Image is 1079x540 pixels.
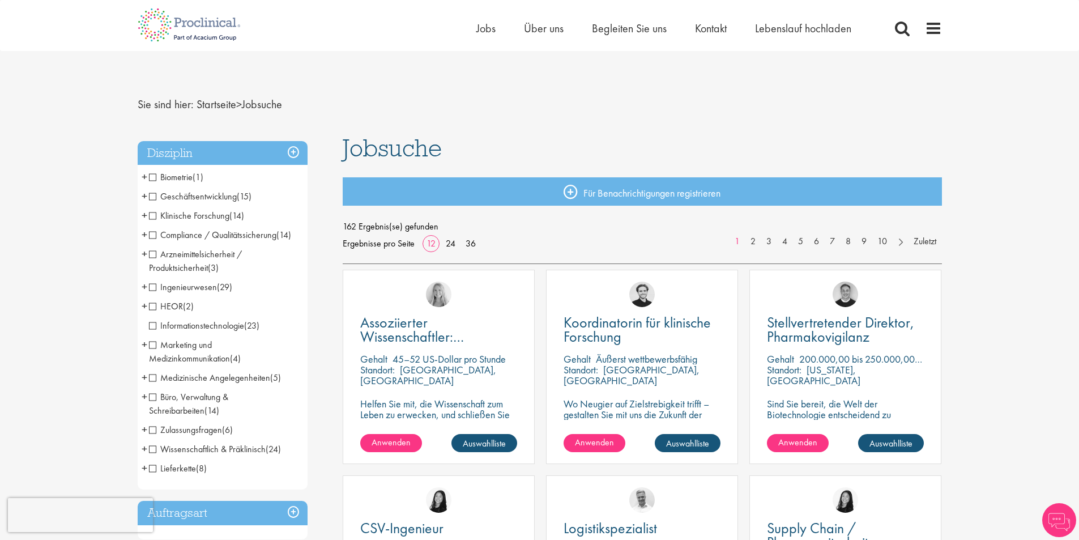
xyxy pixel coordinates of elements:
a: 10 [872,235,893,248]
font: 2 [750,235,756,247]
font: Gehalt [767,352,794,365]
font: Ergebnisse pro Seite [343,237,415,249]
font: Wo Neugier auf Zielstrebigkeit trifft – gestalten Sie mit uns die Zukunft der Wissenschaft. [564,397,709,432]
a: Numhom Sudsok [833,487,858,513]
img: Chatbot [1042,503,1076,537]
font: Ingenieurwesen [160,281,217,293]
span: Klinische Forschung [149,210,244,222]
font: Auswahlliste [869,437,912,449]
font: (1) [193,171,203,183]
font: Sie sind hier: [138,97,194,112]
a: Logistikspezialist [564,521,720,535]
font: Startseite [197,97,236,112]
font: Wissenschaftlich & Präklinisch [160,443,266,455]
a: Für Benachrichtigungen registrieren [343,177,942,206]
font: Auftragsart [147,505,207,520]
a: Anwenden [767,434,829,452]
a: Auswahlliste [858,434,924,452]
font: Auswahlliste [666,437,709,449]
font: > [236,97,242,112]
a: 12 [423,237,440,249]
font: [GEOGRAPHIC_DATA], [GEOGRAPHIC_DATA] [564,363,700,387]
font: (14) [276,229,291,241]
img: Bo Forsen [833,282,858,307]
font: (6) [222,424,233,436]
font: Medizinische Angelegenheiten [160,372,270,384]
font: Gehalt [360,352,387,365]
font: Zulassungsfragen [160,424,222,436]
a: Auswahlliste [655,434,720,452]
span: Lieferkette [149,462,207,474]
font: Standort: [767,363,801,376]
font: (14) [204,405,219,416]
font: Assoziierter Wissenschaftler: Analytische Chemie [360,313,473,360]
a: Über uns [524,21,564,36]
font: Kontakt [695,21,727,36]
font: 8 [846,235,851,247]
font: [GEOGRAPHIC_DATA], [GEOGRAPHIC_DATA] [360,363,496,387]
font: Logistikspezialist [564,518,657,538]
span: Wissenschaftlich & Präklinisch [149,443,281,455]
font: Koordinatorin für klinische Forschung [564,313,711,346]
font: Zuletzt [914,235,936,247]
a: Joshua Bye [629,487,655,513]
a: Shannon Briggs [426,282,451,307]
font: Gehalt [564,352,591,365]
a: 6 [808,235,825,248]
a: Begleiten Sie uns [592,21,667,36]
font: (15) [237,190,251,202]
a: Koordinatorin für klinische Forschung [564,316,720,344]
font: Äußerst wettbewerbsfähig [596,352,697,365]
font: Standort: [564,363,598,376]
div: Disziplin [138,141,308,165]
font: 36 [466,237,476,249]
span: Informationstechnologie [149,320,259,331]
span: Arzneimittelsicherheit / Produktsicherheit [149,248,242,274]
font: Compliance / Qualitätssicherung [160,229,276,241]
font: HEOR [160,300,183,312]
a: Jobs [476,21,496,36]
span: Maschinenbau [149,281,232,293]
font: 9 [862,235,867,247]
font: (2) [183,300,194,312]
font: CSV-Ingenieur [360,518,443,538]
font: 162 Ergebnis(se) gefunden [343,220,438,232]
a: Lebenslauf hochladen [755,21,851,36]
a: 3 [761,235,777,248]
span: Büro, Verwaltung & Schreibarbeiten [149,391,228,416]
span: HEOR [149,300,194,312]
font: 45–52 US-Dollar pro Stunde [393,352,506,365]
a: 5 [792,235,809,248]
font: (14) [229,210,244,222]
span: Zulassungsfragen [149,424,233,436]
font: (8) [196,462,207,474]
a: Breadcrumb-Link [197,97,236,112]
a: Zuletzt [908,235,942,248]
font: (24) [266,443,281,455]
a: 4 [777,235,793,248]
a: CSV-Ingenieur [360,521,517,535]
font: 200.000,00 bis 250.000,00 US-Dollar pro Jahr [799,352,990,365]
font: 3 [766,235,771,247]
span: Geschäftsentwicklung [149,190,251,202]
a: Numhom Sudsok [426,487,451,513]
font: (4) [230,352,241,364]
font: Geschäftsentwicklung [160,190,237,202]
a: Anwenden [360,434,422,452]
font: (23) [244,320,259,331]
font: 4 [782,235,787,247]
font: Auswahlliste [463,437,506,449]
font: 24 [446,237,455,249]
a: Stellvertretender Direktor, Pharmakovigilanz [767,316,924,344]
font: Biometrie [160,171,193,183]
font: 6 [814,235,819,247]
div: Auftragsart [138,501,308,525]
a: 7 [824,235,841,248]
